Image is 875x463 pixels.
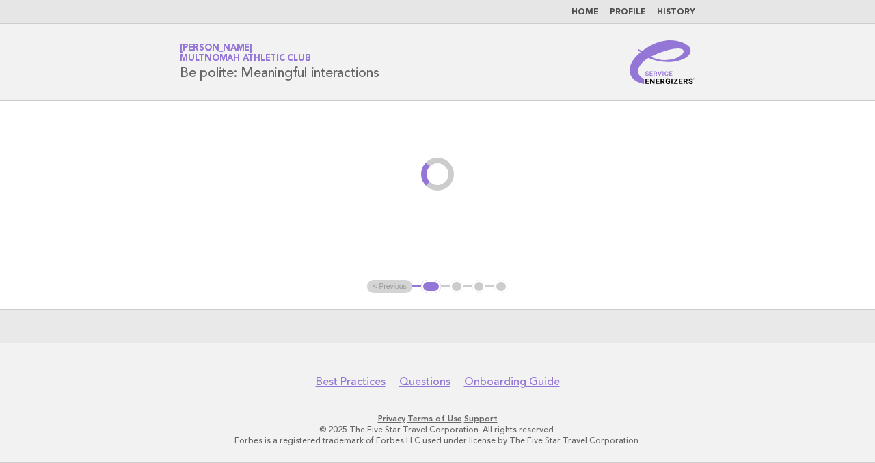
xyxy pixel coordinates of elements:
p: Forbes is a registered trademark of Forbes LLC used under license by The Five Star Travel Corpora... [19,435,856,446]
a: Questions [399,375,450,389]
a: Best Practices [316,375,386,389]
a: Home [571,8,599,16]
a: Privacy [378,414,405,423]
img: Service Energizers [630,40,695,84]
a: Onboarding Guide [464,375,560,389]
p: © 2025 The Five Star Travel Corporation. All rights reserved. [19,424,856,435]
p: · · [19,413,856,424]
a: Terms of Use [407,414,462,423]
span: Multnomah Athletic Club [180,55,310,64]
a: Profile [610,8,646,16]
h1: Be polite: Meaningful interactions [180,44,379,80]
a: Support [464,414,498,423]
a: History [657,8,695,16]
a: [PERSON_NAME]Multnomah Athletic Club [180,44,310,63]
